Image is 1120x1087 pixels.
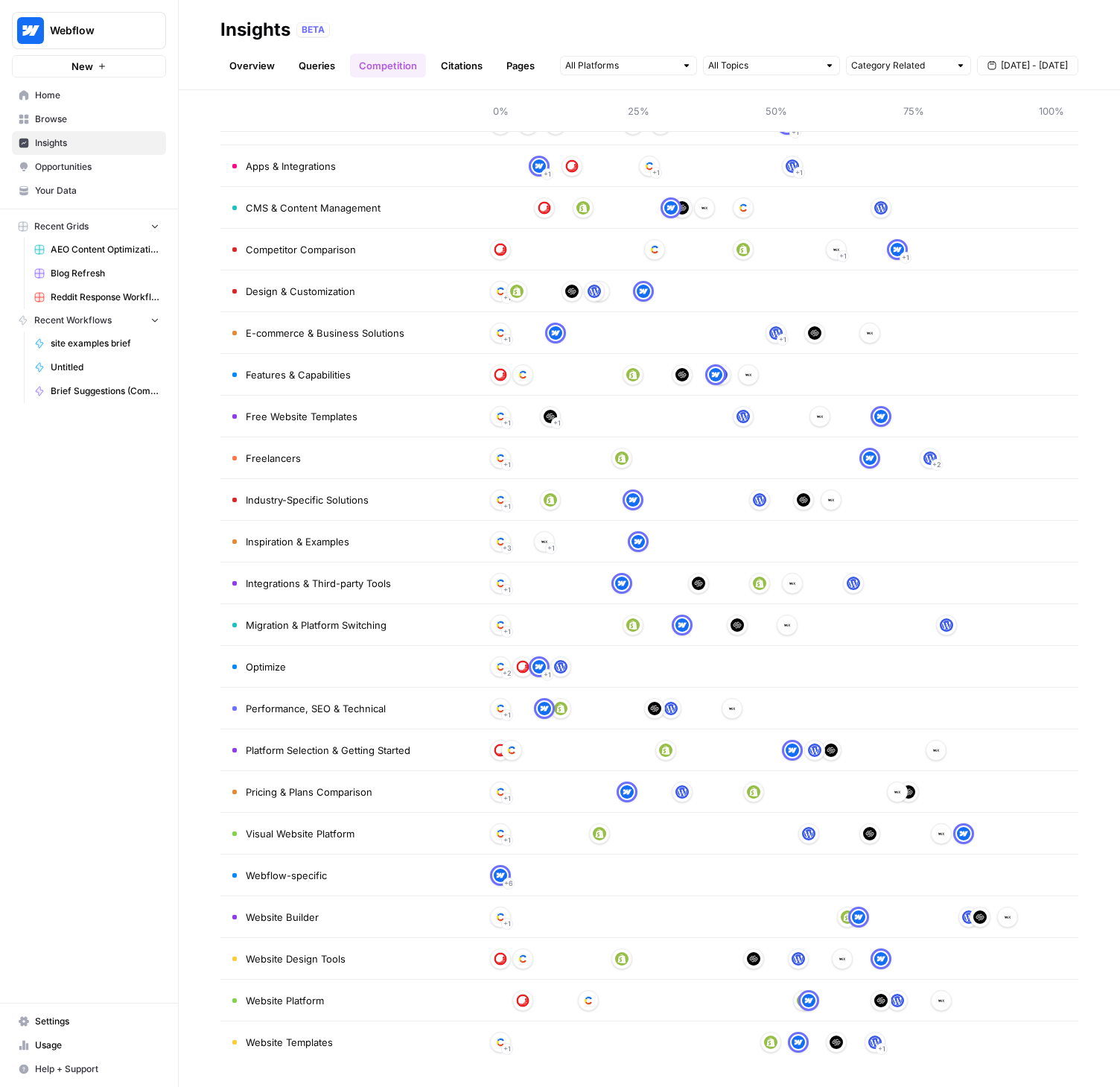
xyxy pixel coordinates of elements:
[544,410,557,423] img: onsbemoa9sjln5gpq3z6gl4wfdvr
[510,285,524,298] img: wrtrwb713zz0l631c70900pxqvqh
[538,535,551,548] img: i4x52ilb2nzb0yhdjpwfqj6p8htt
[874,410,888,423] img: a1pu3e9a4sjoov2n4mw66knzy8l8
[246,451,301,466] span: Freelancers
[246,659,286,674] span: Optimize
[51,267,159,280] span: Blog Refresh
[626,493,640,507] img: a1pu3e9a4sjoov2n4mw66knzy8l8
[494,744,507,757] img: nkwbr8leobsn7sltvelb09papgu0
[494,785,507,799] img: 2ud796hvc3gw7qwjscn75txc5abr
[929,744,943,757] img: i4x52ilb2nzb0yhdjpwfqj6p8htt
[246,200,381,215] span: CMS & Content Management
[725,702,739,715] img: i4x52ilb2nzb0yhdjpwfqj6p8htt
[891,243,904,256] img: a1pu3e9a4sjoov2n4mw66knzy8l8
[486,104,515,118] span: 0%
[494,910,507,924] img: 2ud796hvc3gw7qwjscn75txc5abr
[923,451,937,465] img: 22xsrp1vvxnaoilgdb3s3rw3scik
[290,54,344,77] a: Queries
[565,58,675,73] input: All Platforms
[494,451,507,465] img: 2ud796hvc3gw7qwjscn75txc5abr
[874,994,888,1007] img: onsbemoa9sjln5gpq3z6gl4wfdvr
[12,179,166,203] a: Your Data
[503,332,511,347] span: + 1
[940,618,953,632] img: 22xsrp1vvxnaoilgdb3s3rw3scik
[544,167,551,182] span: + 1
[708,58,818,73] input: All Topics
[12,1033,166,1057] a: Usage
[28,379,166,403] a: Brief Suggestions (Competitive Gap Analysis)
[296,22,330,37] div: BETA
[350,54,426,77] a: Competition
[736,201,750,215] img: 2ud796hvc3gw7qwjscn75txc5abr
[899,104,929,118] span: 75%
[863,326,876,340] img: i4x52ilb2nzb0yhdjpwfqj6p8htt
[494,660,507,674] img: 2ud796hvc3gw7qwjscn75txc5abr
[494,326,507,340] img: 2ud796hvc3gw7qwjscn75txc5abr
[246,785,372,799] span: Pricing & Plans Comparison
[643,159,656,173] img: 2ud796hvc3gw7qwjscn75txc5abr
[516,994,529,1007] img: nkwbr8leobsn7sltvelb09papgu0
[615,577,629,590] img: a1pu3e9a4sjoov2n4mw66knzy8l8
[494,702,507,715] img: 2ud796hvc3gw7qwjscn75txc5abr
[432,54,491,77] a: Citations
[792,1036,805,1049] img: a1pu3e9a4sjoov2n4mw66knzy8l8
[808,744,821,757] img: 22xsrp1vvxnaoilgdb3s3rw3scik
[747,785,760,799] img: wrtrwb713zz0l631c70900pxqvqh
[813,410,827,423] img: i4x52ilb2nzb0yhdjpwfqj6p8htt
[795,165,803,180] span: + 1
[851,58,949,73] input: Category Related
[576,201,590,215] img: wrtrwb713zz0l631c70900pxqvqh
[847,577,860,590] img: 22xsrp1vvxnaoilgdb3s3rw3scik
[839,249,847,264] span: + 1
[902,785,915,799] img: onsbemoa9sjln5gpq3z6gl4wfdvr
[503,499,511,514] span: + 1
[246,826,354,841] span: Visual Website Platform
[35,1015,159,1028] span: Settings
[675,368,689,381] img: onsbemoa9sjln5gpq3z6gl4wfdvr
[12,131,166,155] a: Insights
[675,618,689,632] img: a1pu3e9a4sjoov2n4mw66knzy8l8
[620,785,634,799] img: a1pu3e9a4sjoov2n4mw66knzy8l8
[565,159,579,173] img: nkwbr8leobsn7sltvelb09papgu0
[12,55,166,77] button: New
[35,112,159,126] span: Browse
[28,238,166,262] a: AEO Content Optimizations Grid
[863,451,876,465] img: a1pu3e9a4sjoov2n4mw66knzy8l8
[659,744,672,757] img: wrtrwb713zz0l631c70900pxqvqh
[698,201,711,215] img: i4x52ilb2nzb0yhdjpwfqj6p8htt
[786,744,799,757] img: a1pu3e9a4sjoov2n4mw66knzy8l8
[792,952,805,966] img: 22xsrp1vvxnaoilgdb3s3rw3scik
[830,1036,843,1049] img: onsbemoa9sjln5gpq3z6gl4wfdvr
[28,262,166,285] a: Blog Refresh
[494,618,507,632] img: 2ud796hvc3gw7qwjscn75txc5abr
[637,285,650,298] img: a1pu3e9a4sjoov2n4mw66knzy8l8
[538,201,551,215] img: nkwbr8leobsn7sltvelb09papgu0
[246,409,357,424] span: Free Website Templates
[494,952,507,966] img: nkwbr8leobsn7sltvelb09papgu0
[35,184,159,197] span: Your Data
[977,56,1078,75] button: [DATE] - [DATE]
[1037,104,1066,118] span: 100%
[863,827,876,840] img: onsbemoa9sjln5gpq3z6gl4wfdvr
[565,285,579,298] img: onsbemoa9sjln5gpq3z6gl4wfdvr
[246,910,319,925] span: Website Builder
[769,326,783,340] img: 22xsrp1vvxnaoilgdb3s3rw3scik
[51,384,159,398] span: Brief Suggestions (Competitive Gap Analysis)
[503,833,511,848] span: + 1
[675,201,689,215] img: onsbemoa9sjln5gpq3z6gl4wfdvr
[51,361,159,374] span: Untitled
[868,1036,882,1049] img: 22xsrp1vvxnaoilgdb3s3rw3scik
[51,291,159,304] span: Reddit Response Workflow Grid
[753,493,766,507] img: 22xsrp1vvxnaoilgdb3s3rw3scik
[28,355,166,379] a: Untitled
[71,59,93,74] span: New
[246,618,386,633] span: Migration & Platform Switching
[246,284,355,299] span: Design & Customization
[12,1057,166,1081] button: Help + Support
[709,368,722,381] img: a1pu3e9a4sjoov2n4mw66knzy8l8
[753,577,766,590] img: wrtrwb713zz0l631c70900pxqvqh
[891,785,904,799] img: i4x52ilb2nzb0yhdjpwfqj6p8htt
[246,1035,333,1050] span: Website Templates
[494,1036,507,1049] img: 2ud796hvc3gw7qwjscn75txc5abr
[28,332,166,355] a: site examples brief
[544,668,551,682] span: + 1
